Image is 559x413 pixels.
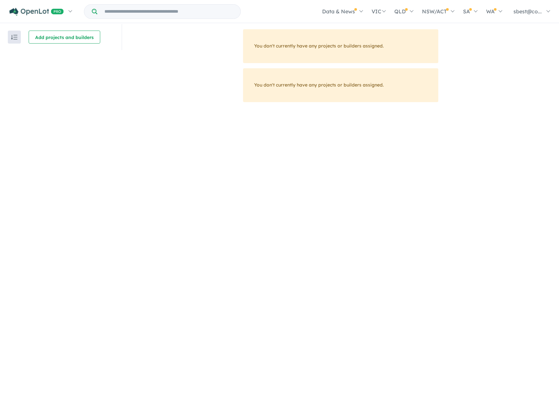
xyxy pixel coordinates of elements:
[243,68,438,102] div: You don't currently have any projects or builders assigned.
[513,8,542,15] span: sbest@co...
[99,5,239,19] input: Try estate name, suburb, builder or developer
[11,35,18,40] img: sort.svg
[243,29,438,63] div: You don't currently have any projects or builders assigned.
[9,8,64,16] img: Openlot PRO Logo White
[29,31,100,44] button: Add projects and builders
